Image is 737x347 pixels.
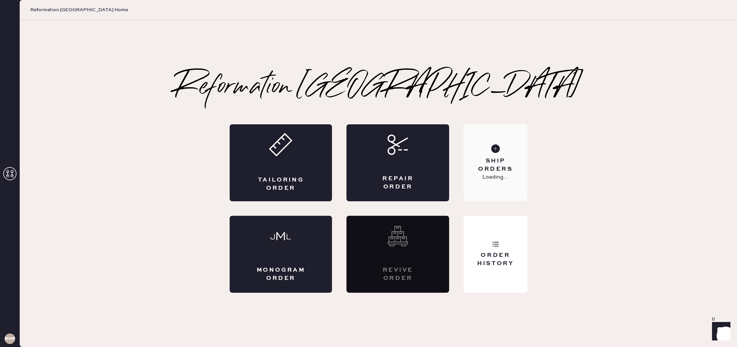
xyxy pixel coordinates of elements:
div: Ship Orders [469,157,522,173]
h2: Reformation [GEOGRAPHIC_DATA] [175,74,582,101]
h3: RHPA [5,336,15,341]
div: Repair Order [373,175,423,191]
div: Order History [469,251,522,268]
p: Loading... [482,173,508,181]
div: Revive order [373,266,423,283]
div: Tailoring Order [256,176,306,192]
div: Interested? Contact us at care@hemster.co [346,216,449,293]
div: Monogram Order [256,266,306,283]
iframe: Front Chat [706,317,734,346]
span: Reformation [GEOGRAPHIC_DATA] Home [30,7,128,13]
